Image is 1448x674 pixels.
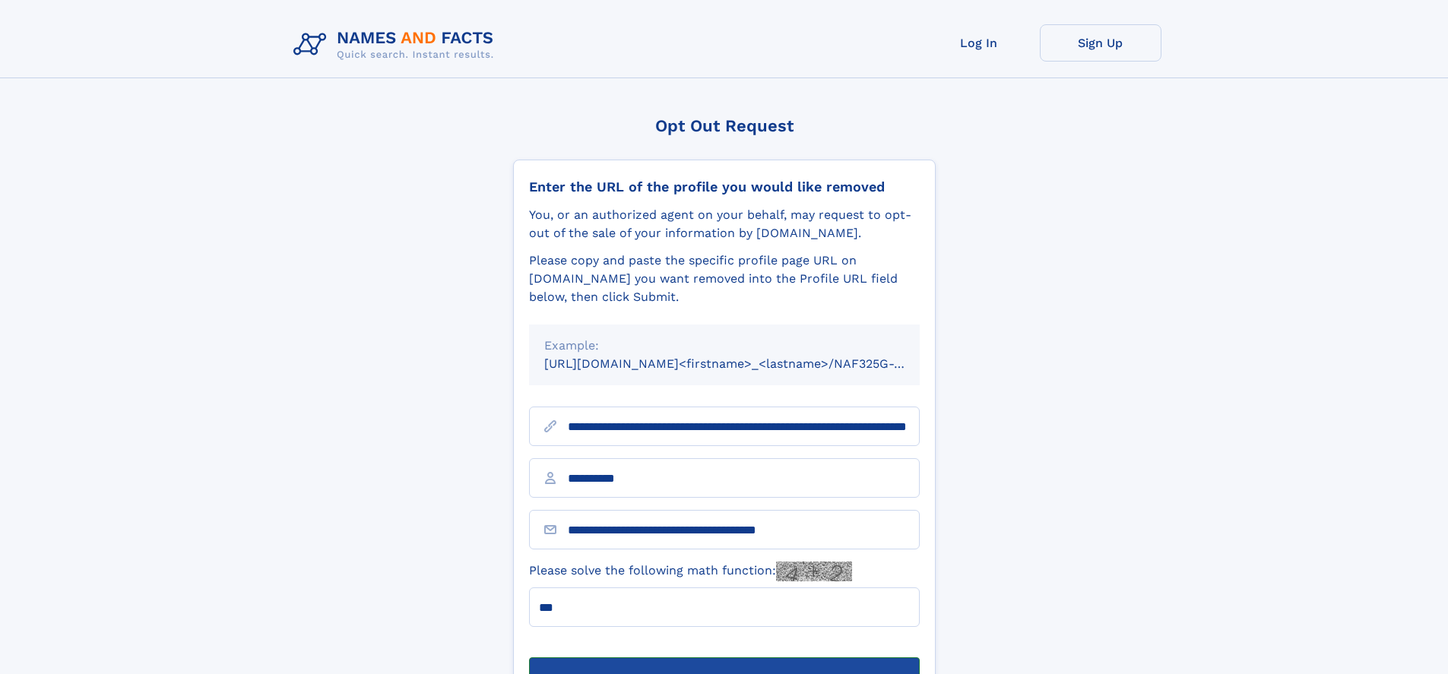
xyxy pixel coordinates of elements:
[1040,24,1161,62] a: Sign Up
[544,356,949,371] small: [URL][DOMAIN_NAME]<firstname>_<lastname>/NAF325G-xxxxxxxx
[529,206,920,242] div: You, or an authorized agent on your behalf, may request to opt-out of the sale of your informatio...
[513,116,936,135] div: Opt Out Request
[918,24,1040,62] a: Log In
[529,179,920,195] div: Enter the URL of the profile you would like removed
[544,337,905,355] div: Example:
[529,252,920,306] div: Please copy and paste the specific profile page URL on [DOMAIN_NAME] you want removed into the Pr...
[287,24,506,65] img: Logo Names and Facts
[529,562,852,581] label: Please solve the following math function:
